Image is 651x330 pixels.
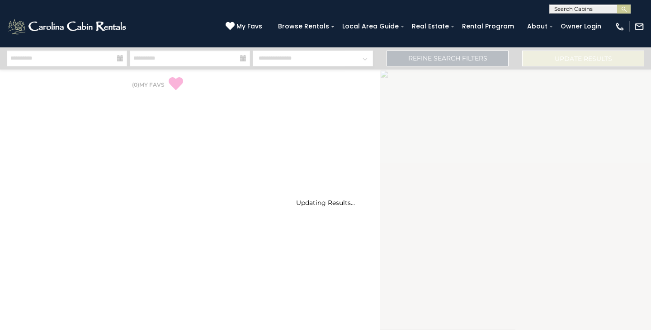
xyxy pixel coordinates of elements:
a: Rental Program [458,19,519,33]
img: phone-regular-white.png [615,22,625,32]
a: Browse Rentals [274,19,334,33]
a: Real Estate [407,19,453,33]
img: mail-regular-white.png [634,22,644,32]
span: My Favs [236,22,262,31]
img: White-1-2.png [7,18,129,36]
a: Owner Login [556,19,606,33]
a: Local Area Guide [338,19,403,33]
a: My Favs [226,22,264,32]
a: About [523,19,552,33]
